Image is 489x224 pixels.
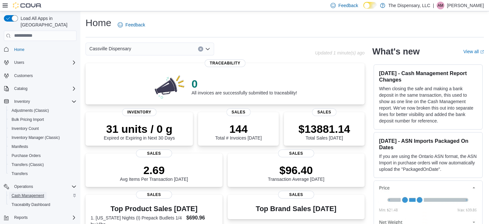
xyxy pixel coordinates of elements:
[205,46,210,52] button: Open list of options
[9,125,77,132] span: Inventory Count
[12,135,60,140] span: Inventory Manager (Classic)
[9,116,47,123] a: Bulk Pricing Import
[14,60,24,65] span: Users
[388,2,430,9] p: The Dispensary, LLC
[115,18,148,31] a: Feedback
[12,144,28,149] span: Manifests
[1,45,79,54] button: Home
[12,72,77,80] span: Customers
[192,77,297,90] p: 0
[433,2,434,9] p: |
[372,46,420,57] h2: What's new
[9,152,77,160] span: Purchase Orders
[9,125,41,132] a: Inventory Count
[379,85,477,124] p: When closing the safe and making a bank deposit in the same transaction, this used to show as one...
[9,107,51,114] a: Adjustments (Classic)
[268,164,324,182] div: Transaction Average [DATE]
[12,72,35,80] a: Customers
[198,46,203,52] button: Clear input
[215,122,261,135] p: 144
[9,134,77,141] span: Inventory Manager (Classic)
[104,122,175,135] p: 31 units / 0 g
[12,171,28,176] span: Transfers
[278,150,314,157] span: Sales
[14,73,33,78] span: Customers
[12,193,44,198] span: Cash Management
[9,201,77,209] span: Traceabilty Dashboard
[480,50,484,54] svg: External link
[298,122,350,135] p: $13881.14
[1,182,79,191] button: Operations
[1,97,79,106] button: Inventory
[12,126,39,131] span: Inventory Count
[12,85,30,93] button: Catalog
[12,85,77,93] span: Catalog
[9,170,77,178] span: Transfers
[438,2,443,9] span: AM
[204,59,245,67] span: Traceability
[12,108,49,113] span: Adjustments (Classic)
[6,160,79,169] button: Transfers (Classic)
[136,191,172,199] span: Sales
[9,134,62,141] a: Inventory Manager (Classic)
[437,2,444,9] div: Alisha Madison
[6,142,79,151] button: Manifests
[315,50,365,55] p: Updated 1 minute(s) ago
[14,99,30,104] span: Inventory
[14,184,33,189] span: Operations
[192,77,297,95] div: All invoices are successfully submitted to traceability!
[14,215,28,220] span: Reports
[379,153,477,172] p: If you are using the Ontario ASN format, the ASN Import in purchase orders will now automatically...
[186,214,217,222] dd: $690.96
[312,108,336,116] span: Sales
[9,161,77,169] span: Transfers (Classic)
[12,98,32,105] button: Inventory
[12,59,27,66] button: Users
[136,150,172,157] span: Sales
[18,15,77,28] span: Load All Apps in [GEOGRAPHIC_DATA]
[120,164,188,182] div: Avg Items Per Transaction [DATE]
[6,200,79,209] button: Traceabilty Dashboard
[14,86,27,91] span: Catalog
[9,116,77,123] span: Bulk Pricing Import
[12,162,44,167] span: Transfers (Classic)
[256,205,337,213] h3: Top Brand Sales [DATE]
[268,164,324,177] p: $96.40
[9,143,31,151] a: Manifests
[9,192,47,200] a: Cash Management
[9,170,30,178] a: Transfers
[13,2,42,9] img: Cova
[6,169,79,178] button: Transfers
[122,108,157,116] span: Inventory
[9,161,46,169] a: Transfers (Classic)
[6,106,79,115] button: Adjustments (Classic)
[120,164,188,177] p: 2.69
[6,124,79,133] button: Inventory Count
[379,70,477,83] h3: [DATE] - Cash Management Report Changes
[215,122,261,141] div: Total # Invoices [DATE]
[9,143,77,151] span: Manifests
[89,45,131,53] span: Cassville Dispensary
[12,45,77,54] span: Home
[379,138,477,151] h3: [DATE] - ASN Imports Packaged On Dates
[9,201,53,209] a: Traceabilty Dashboard
[6,191,79,200] button: Cash Management
[14,47,24,52] span: Home
[6,115,79,124] button: Bulk Pricing Import
[12,183,77,190] span: Operations
[12,59,77,66] span: Users
[86,16,111,29] h1: Home
[153,73,186,99] img: 0
[9,192,77,200] span: Cash Management
[12,202,50,207] span: Traceabilty Dashboard
[1,213,79,222] button: Reports
[91,205,217,213] h3: Top Product Sales [DATE]
[363,2,377,9] input: Dark Mode
[338,2,358,9] span: Feedback
[12,46,27,54] a: Home
[6,151,79,160] button: Purchase Orders
[1,71,79,80] button: Customers
[12,214,30,221] button: Reports
[298,122,350,141] div: Total Sales [DATE]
